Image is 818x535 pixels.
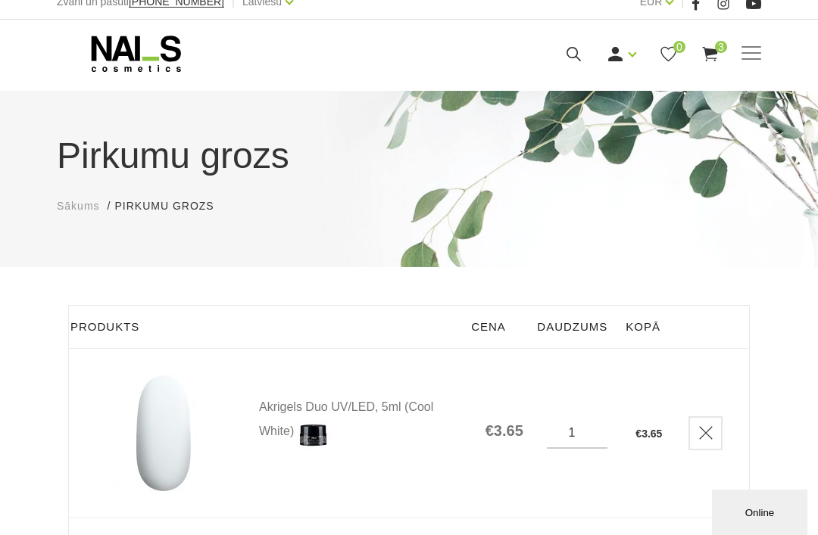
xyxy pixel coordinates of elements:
[462,306,528,349] th: Cena
[57,200,100,212] span: Sākums
[57,129,761,183] h1: Pirkumu grozs
[701,45,720,64] a: 3
[688,416,723,450] a: Delete
[659,45,678,64] a: 0
[69,306,463,349] th: Produkts
[617,306,670,349] th: Kopā
[715,41,727,53] span: 3
[57,198,100,214] a: Sākums
[294,413,332,451] img: Kas ir AKRIGELS “DUO GEL” un kādas problēmas tas risina? • Tas apvieno ērti modelējamā akrigela u...
[88,372,239,495] img: Akrigels Duo UV/LED, 5ml (Cool White)
[259,401,461,451] a: Akrigels Duo UV/LED, 5ml (Cool White)
[528,306,617,349] th: Daudzums
[485,421,523,440] span: €3.65
[642,428,662,440] span: 3.65
[673,41,685,53] span: 0
[635,428,642,440] span: €
[712,487,810,535] iframe: chat widget
[114,198,229,214] li: Pirkumu grozs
